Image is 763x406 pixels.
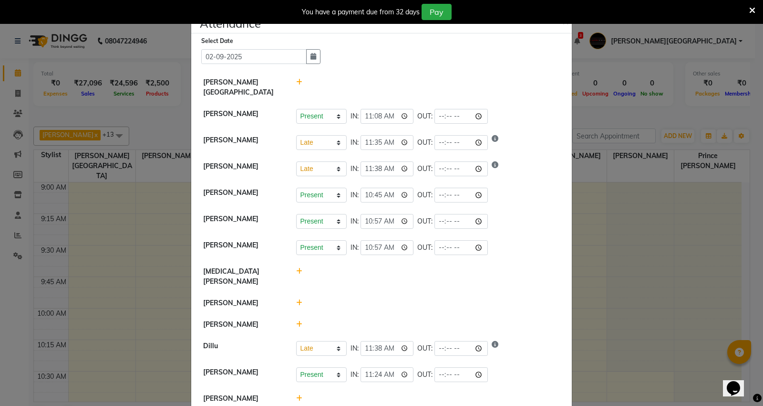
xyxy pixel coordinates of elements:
div: [PERSON_NAME] [196,394,289,404]
button: Pay [422,4,452,20]
span: OUT: [417,343,433,353]
span: IN: [351,190,359,200]
div: [PERSON_NAME] [196,298,289,308]
span: IN: [351,138,359,148]
div: [PERSON_NAME] [196,367,289,382]
span: OUT: [417,111,433,121]
div: [PERSON_NAME] [196,214,289,229]
span: IN: [351,216,359,226]
div: [PERSON_NAME] [196,161,289,176]
span: OUT: [417,243,433,253]
span: OUT: [417,138,433,148]
span: IN: [351,370,359,380]
div: [PERSON_NAME] [196,320,289,330]
span: OUT: [417,190,433,200]
span: OUT: [417,216,433,226]
span: IN: [351,243,359,253]
span: OUT: [417,164,433,174]
i: Show reason [492,161,498,176]
iframe: chat widget [723,368,753,396]
span: IN: [351,164,359,174]
div: You have a payment due from 32 days [302,7,420,17]
div: [MEDICAL_DATA][PERSON_NAME] [196,267,289,287]
i: Show reason [492,341,498,356]
div: [PERSON_NAME] [196,188,289,203]
span: IN: [351,343,359,353]
i: Show reason [492,135,498,150]
span: OUT: [417,370,433,380]
label: Select Date [201,37,233,45]
div: [PERSON_NAME] [196,240,289,255]
div: [PERSON_NAME][GEOGRAPHIC_DATA] [196,77,289,97]
div: Dillu [196,341,289,356]
div: [PERSON_NAME] [196,135,289,150]
span: IN: [351,111,359,121]
input: Select date [201,49,307,64]
div: [PERSON_NAME] [196,109,289,124]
